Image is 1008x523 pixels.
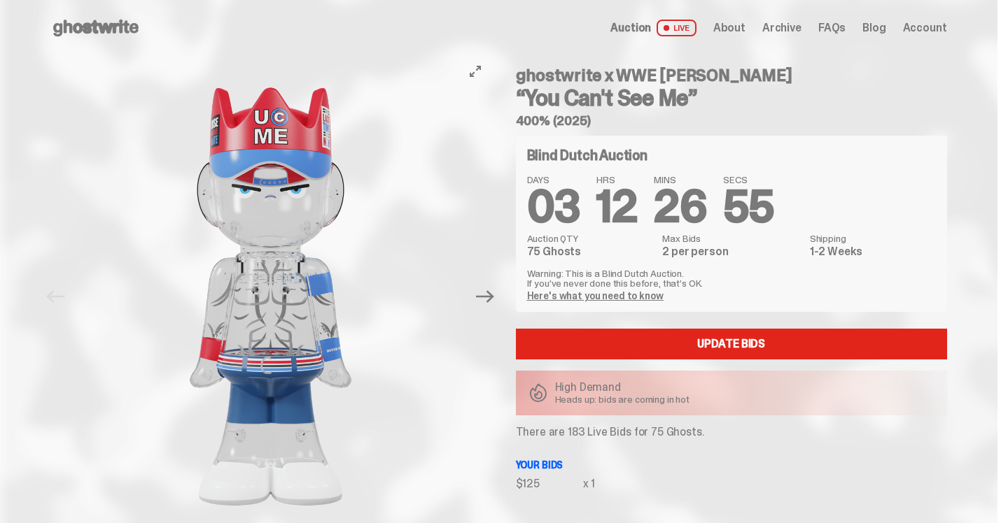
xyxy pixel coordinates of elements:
[516,478,583,489] div: $125
[516,67,947,84] h4: ghostwrite x WWE [PERSON_NAME]
[527,246,654,257] dd: 75 Ghosts
[610,22,651,34] span: Auction
[527,234,654,243] dt: Auction QTY
[723,178,774,236] span: 55
[527,178,580,236] span: 03
[662,246,801,257] dd: 2 per person
[516,87,947,109] h3: “You Can't See Me”
[555,394,690,404] p: Heads up: bids are coming in hot
[527,268,936,288] p: Warning: This is a Blind Dutch Auction. If you’ve never done this before, that’s OK.
[657,20,696,36] span: LIVE
[583,478,596,489] div: x 1
[516,329,947,359] a: Update Bids
[596,178,637,236] span: 12
[810,234,936,243] dt: Shipping
[818,22,846,34] a: FAQs
[654,178,706,236] span: 26
[654,175,706,185] span: MINS
[527,289,664,302] a: Here's what you need to know
[713,22,745,34] a: About
[516,460,947,470] p: Your bids
[903,22,947,34] a: Account
[516,427,947,438] p: There are 183 Live Bids for 75 Ghosts.
[470,281,501,312] button: Next
[516,115,947,127] h5: 400% (2025)
[527,175,580,185] span: DAYS
[662,234,801,243] dt: Max Bids
[610,20,696,36] a: Auction LIVE
[467,63,484,80] button: View full-screen
[596,175,637,185] span: HRS
[527,148,647,162] h4: Blind Dutch Auction
[723,175,774,185] span: SECS
[762,22,801,34] a: Archive
[810,246,936,257] dd: 1-2 Weeks
[555,382,690,393] p: High Demand
[862,22,885,34] a: Blog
